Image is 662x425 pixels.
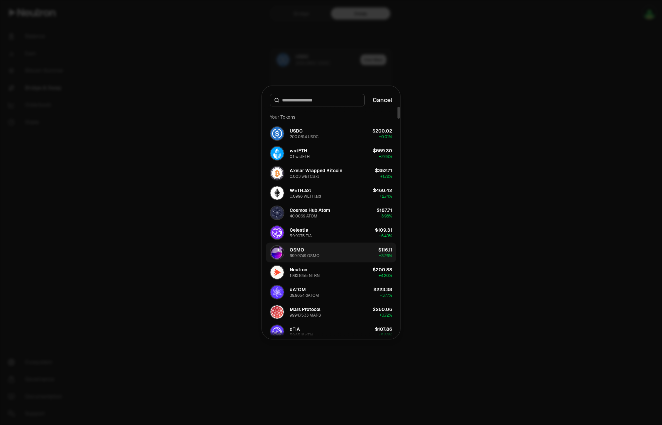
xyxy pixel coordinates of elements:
div: $223.38 [373,286,392,293]
div: USDC [290,128,303,134]
span: + 3.26% [379,253,392,258]
div: 39.9654 dATOM [290,293,319,298]
button: wBTC.axl LogoAxelar Wrapped Bitcoin0.003 wBTC.axl$352.71+1.72% [266,163,396,183]
span: + 6.49% [379,233,392,239]
div: 59.6518 dTIA [290,332,313,338]
img: WETH.axl Logo [270,186,284,200]
span: + 4.20% [379,273,392,278]
div: dTIA [290,326,300,332]
button: dTIA LogodTIA59.6518 dTIA$107.86+5.83% [266,322,396,342]
div: $107.86 [375,326,392,332]
div: $116.11 [378,247,392,253]
div: Mars Protocol [290,306,320,313]
span: + 2.64% [379,154,392,159]
div: Neutron [290,266,307,273]
div: $559.30 [373,147,392,154]
img: NTRN Logo [270,266,284,279]
div: $460.42 [373,187,392,194]
span: + 5.83% [379,332,392,338]
div: Celestia [290,227,308,233]
div: 40.0069 ATOM [290,213,317,219]
button: TIA LogoCelestia59.9075 TIA$109.31+6.49% [266,223,396,243]
div: dATOM [290,286,306,293]
div: 9994.7533 MARS [290,313,321,318]
div: 200.0814 USDC [290,134,318,139]
button: wstETH LogowstETH0.1 wstETH$559.30+2.64% [266,143,396,163]
img: TIA Logo [270,226,284,239]
img: USDC Logo [270,127,284,140]
span: + 0.72% [379,313,392,318]
div: Cosmos Hub Atom [290,207,330,213]
span: + 2.74% [380,194,392,199]
span: + 1.72% [380,174,392,179]
div: OSMO [290,247,304,253]
div: 0.1 wstETH [290,154,310,159]
div: 0.0998 WETH.axl [290,194,321,199]
div: $109.31 [375,227,392,233]
div: 1983.1655 NTRN [290,273,320,278]
img: MARS Logo [270,305,284,319]
img: wstETH Logo [270,147,284,160]
span: + 0.01% [379,134,392,139]
div: 699.9749 OSMO [290,253,319,258]
img: wBTC.axl Logo [270,167,284,180]
button: ATOM LogoCosmos Hub Atom40.0069 ATOM$187.71+3.98% [266,203,396,223]
img: OSMO Logo [270,246,284,259]
button: OSMO LogoOSMO699.9749 OSMO$116.11+3.26% [266,243,396,262]
button: WETH.axl LogoWETH.axl0.0998 WETH.axl$460.42+2.74% [266,183,396,203]
button: NTRN LogoNeutron1983.1655 NTRN$200.88+4.20% [266,262,396,282]
div: WETH.axl [290,187,311,194]
div: wstETH [290,147,307,154]
span: + 3.98% [379,213,392,219]
button: dATOM LogodATOM39.9654 dATOM$223.38+3.77% [266,282,396,302]
div: $187.71 [377,207,392,213]
button: MARS LogoMars Protocol9994.7533 MARS$260.06+0.72% [266,302,396,322]
span: + 3.77% [380,293,392,298]
div: $200.88 [373,266,392,273]
img: dATOM Logo [270,286,284,299]
div: Your Tokens [266,110,396,124]
div: 59.9075 TIA [290,233,312,239]
button: USDC LogoUSDC200.0814 USDC$200.02+0.01% [266,124,396,143]
img: ATOM Logo [270,206,284,219]
div: 0.003 wBTC.axl [290,174,319,179]
img: dTIA Logo [270,325,284,338]
div: $260.06 [373,306,392,313]
div: Axelar Wrapped Bitcoin [290,167,342,174]
div: $200.02 [372,128,392,134]
div: $352.71 [375,167,392,174]
button: Cancel [373,96,392,105]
